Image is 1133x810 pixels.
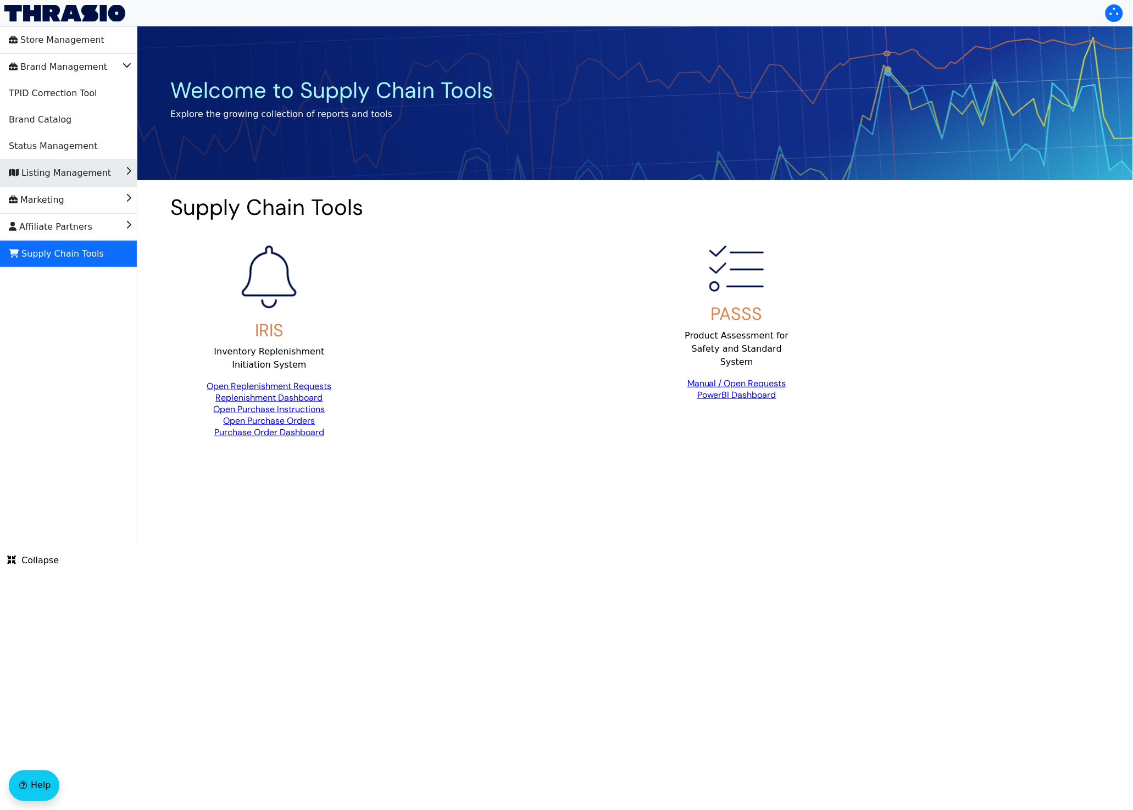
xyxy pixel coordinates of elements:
[207,380,332,392] a: Open Replenishment Requests
[170,77,493,103] h1: Welcome to Supply Chain Tools
[9,191,64,209] span: Marketing
[9,218,92,236] span: Affiliate Partners
[9,770,59,801] button: Help floatingactionbutton
[224,415,315,426] a: Open Purchase Orders
[697,389,776,401] a: PowerBI Dashboard
[170,108,493,121] p: Explore the growing collection of reports and tools
[711,303,763,324] h2: PASSS
[4,5,125,21] img: Thrasio Logo
[687,378,786,389] a: Manual / Open Requests
[9,245,104,263] span: Supply Chain Tools
[214,403,325,415] a: Open Purchase Instructions
[170,194,1100,220] h1: Supply Chain Tools
[678,329,796,369] p: Product Assessment for Safety and Standard System
[9,137,97,155] span: Status Management
[255,320,284,341] h2: IRIS
[9,31,104,49] span: Store Management
[210,345,329,371] p: Inventory Replenishment Initiation System
[9,58,107,76] span: Brand Management
[9,111,71,129] span: Brand Catalog
[9,164,111,182] span: Listing Management
[214,426,324,438] a: Purchase Order Dashboard
[709,246,764,292] img: PASSS Icon
[31,779,51,792] span: Help
[242,246,297,308] img: IRIS Icon
[7,554,59,567] span: Collapse
[216,392,323,403] a: Replenishment Dashboard
[9,85,97,102] span: TPID Correction Tool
